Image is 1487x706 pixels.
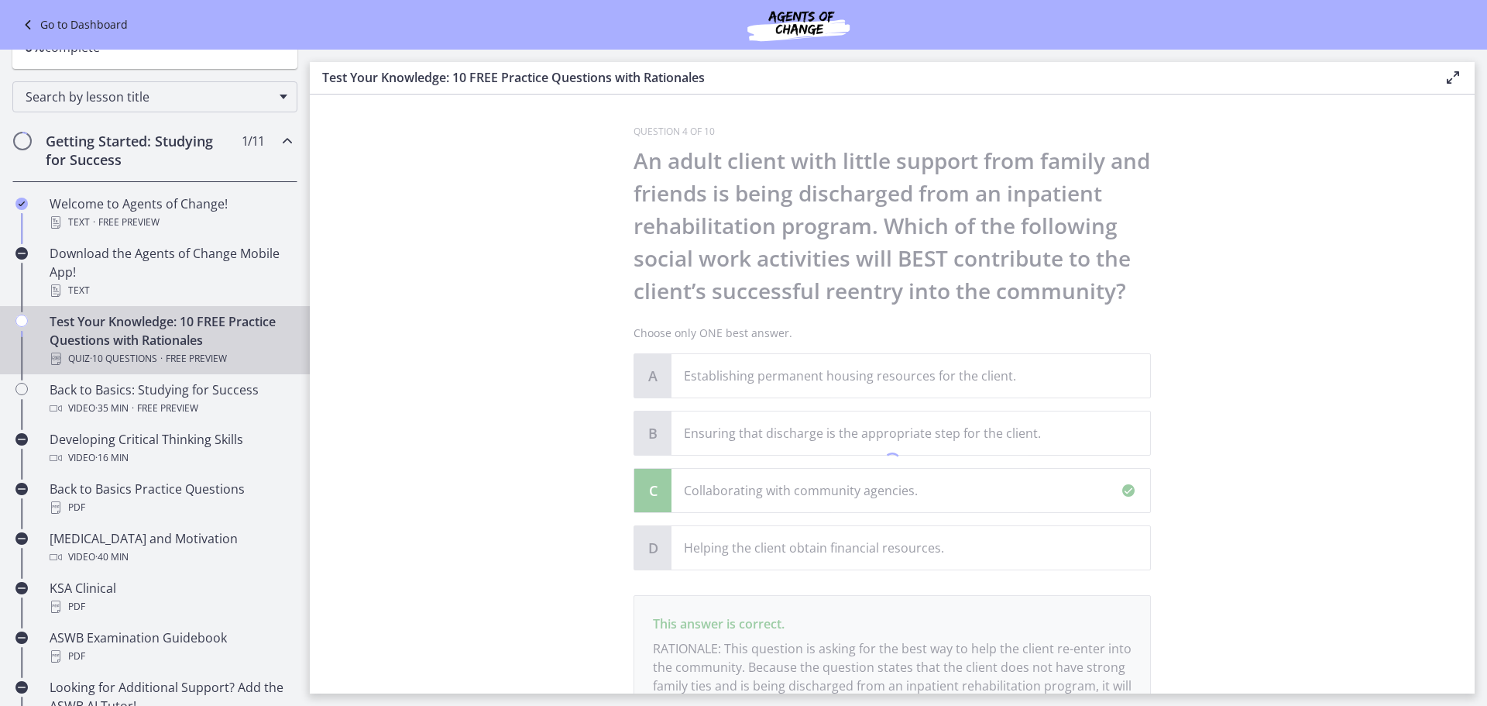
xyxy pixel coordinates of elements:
div: Back to Basics: Studying for Success [50,381,291,418]
img: Agents of Change [706,6,891,43]
div: Text [50,213,291,232]
span: · [93,213,95,232]
div: Developing Critical Thinking Skills [50,430,291,467]
span: Free preview [137,399,198,418]
div: Search by lesson title [12,81,297,112]
div: Text [50,281,291,300]
div: PDF [50,598,291,616]
span: Search by lesson title [26,88,272,105]
div: Video [50,449,291,467]
div: ASWB Examination Guidebook [50,629,291,666]
h3: Test Your Knowledge: 10 FREE Practice Questions with Rationales [322,68,1419,87]
i: Completed [15,198,28,210]
div: Welcome to Agents of Change! [50,195,291,232]
div: Video [50,399,291,418]
h2: Getting Started: Studying for Success [46,132,235,169]
span: · 40 min [95,548,129,567]
div: Test Your Knowledge: 10 FREE Practice Questions with Rationales [50,312,291,368]
div: Video [50,548,291,567]
span: 1 / 11 [242,132,264,150]
span: · 35 min [95,399,129,418]
span: Free preview [166,350,227,368]
div: Download the Agents of Change Mobile App! [50,244,291,300]
span: · [132,399,134,418]
span: · 16 min [95,449,129,467]
a: Go to Dashboard [19,15,128,34]
div: PDF [50,647,291,666]
span: · 10 Questions [90,350,157,368]
div: Back to Basics Practice Questions [50,480,291,517]
div: KSA Clinical [50,579,291,616]
div: 1 [881,449,904,477]
span: · [160,350,163,368]
span: Free preview [98,213,160,232]
div: [MEDICAL_DATA] and Motivation [50,529,291,567]
div: PDF [50,498,291,517]
div: Quiz [50,350,291,368]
